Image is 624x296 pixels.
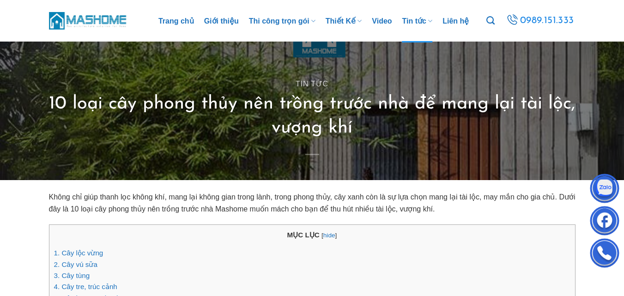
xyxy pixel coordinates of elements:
span: ] [335,232,337,239]
a: 4. Cây tre, trúc cảnh [54,283,117,290]
p: MỤC LỤC [54,230,570,241]
img: Phone [591,241,618,268]
a: hide [323,232,335,239]
a: 0989.151.333 [503,12,576,30]
a: 2. Cây vú sữa [54,260,97,268]
a: Tìm kiếm [486,11,495,30]
span: 0989.151.333 [519,13,575,29]
a: 1. Cây lộc vừng [54,249,103,257]
span: Không chỉ giúp thanh lọc không khí, mang lại không gian trong lành, trong phong thủy, cây xanh cò... [49,193,576,213]
img: Zalo [591,176,618,204]
h1: 10 loại cây phong thủy nên trồng trước nhà để mang lại tài lộc, vượng khí [49,92,576,140]
img: Facebook [591,208,618,236]
a: 3. Cây tùng [54,272,90,279]
img: MasHome – Tổng Thầu Thiết Kế Và Xây Nhà Trọn Gói [49,11,127,30]
a: Tin tức [296,80,328,88]
span: [ [321,232,323,239]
